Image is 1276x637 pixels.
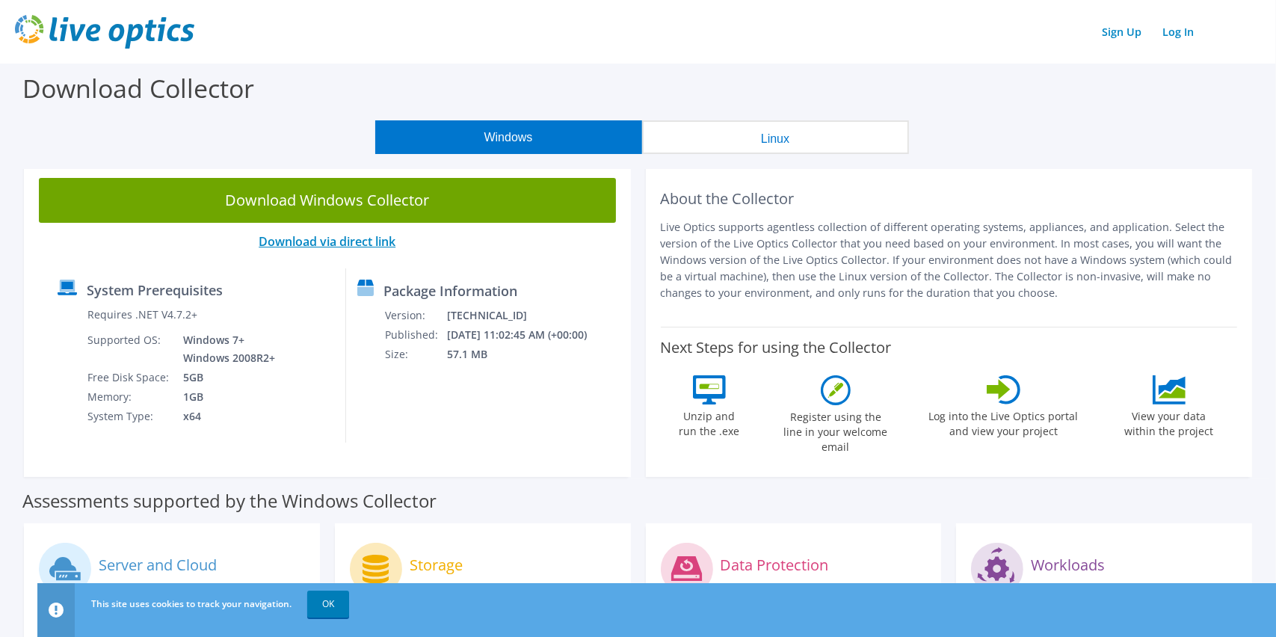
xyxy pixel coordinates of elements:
[87,407,172,426] td: System Type:
[1031,558,1105,573] label: Workloads
[15,15,194,49] img: live_optics_svg.svg
[91,597,292,610] span: This site uses cookies to track your navigation.
[1115,404,1223,439] label: View your data within the project
[172,387,278,407] td: 1GB
[87,387,172,407] td: Memory:
[928,404,1079,439] label: Log into the Live Optics portal and view your project
[661,190,1238,208] h2: About the Collector
[99,558,217,573] label: Server and Cloud
[172,330,278,368] td: Windows 7+ Windows 2008R2+
[446,325,607,345] td: [DATE] 11:02:45 AM (+00:00)
[780,405,892,455] label: Register using the line in your welcome email
[87,368,172,387] td: Free Disk Space:
[446,306,607,325] td: [TECHNICAL_ID]
[661,219,1238,301] p: Live Optics supports agentless collection of different operating systems, appliances, and applica...
[384,325,446,345] td: Published:
[661,339,892,357] label: Next Steps for using the Collector
[446,345,607,364] td: 57.1 MB
[22,493,437,508] label: Assessments supported by the Windows Collector
[1155,21,1201,43] a: Log In
[375,120,642,154] button: Windows
[259,233,395,250] a: Download via direct link
[87,283,223,298] label: System Prerequisites
[675,404,744,439] label: Unzip and run the .exe
[384,306,446,325] td: Version:
[307,591,349,618] a: OK
[384,345,446,364] td: Size:
[383,283,517,298] label: Package Information
[39,178,616,223] a: Download Windows Collector
[172,368,278,387] td: 5GB
[642,120,909,154] button: Linux
[410,558,463,573] label: Storage
[87,330,172,368] td: Supported OS:
[87,307,197,322] label: Requires .NET V4.7.2+
[22,71,254,105] label: Download Collector
[1094,21,1149,43] a: Sign Up
[721,558,829,573] label: Data Protection
[172,407,278,426] td: x64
